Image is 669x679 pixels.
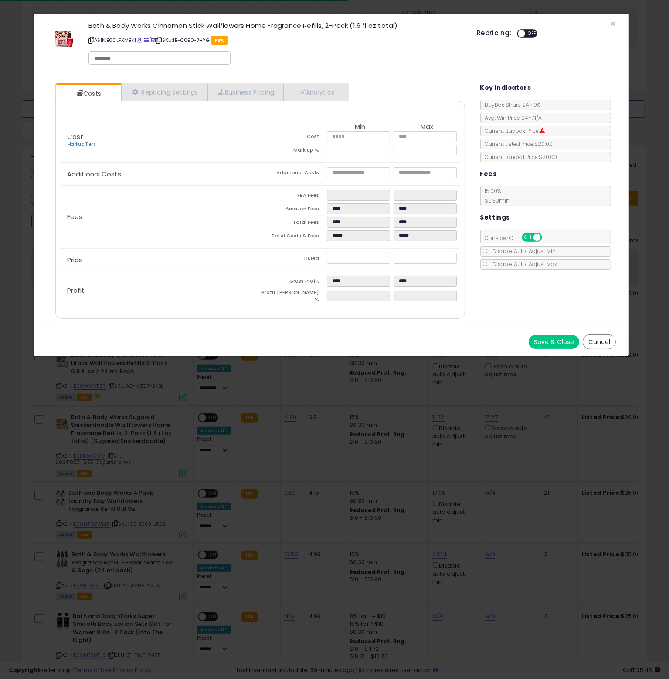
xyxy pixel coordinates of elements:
span: Disable Auto-Adjust Min [489,247,556,255]
h5: Settings [480,212,510,223]
span: × [610,17,616,30]
span: Consider CPT: [481,234,554,242]
a: All offer listings [144,37,149,44]
td: Total Fees [260,217,327,230]
span: Disable Auto-Adjust Max [489,260,557,268]
p: Fees [60,213,260,220]
td: Cost [260,131,327,145]
p: ASIN: B00LFXMBKI | SKU: 1B-C0E0-7HYG [88,33,464,47]
a: Costs [56,85,120,102]
a: Repricing Settings [121,83,207,101]
span: Current Buybox Price: [481,127,545,135]
span: BuyBox Share 24h: 0% [481,101,541,108]
p: Additional Costs [60,171,260,178]
i: Suppressed Buy Box [540,128,545,134]
td: Amazon Fees [260,203,327,217]
img: 41mXxDqRAiL._SL60_.jpg [54,22,74,48]
th: Min [327,123,394,131]
span: 15.00 % [481,187,510,204]
a: Analytics [283,83,348,101]
td: Gross Profit [260,276,327,289]
a: Business Pricing [207,83,284,101]
span: ON [523,234,533,241]
span: OFF [540,234,554,241]
h5: Repricing: [477,30,512,37]
td: Mark up % [260,145,327,158]
button: Save & Close [529,335,579,349]
a: Markup Tiers [67,141,96,148]
p: Cost [60,133,260,148]
button: Cancel [583,334,616,349]
span: $0.30 min [481,197,510,204]
th: Max [394,123,460,131]
span: Avg. Win Price 24h: N/A [481,114,542,122]
span: Current Landed Price: $20.00 [481,153,557,161]
a: BuyBox page [137,37,142,44]
td: Listed [260,253,327,267]
h3: Bath & Body Works Cinnamon Stick Wallflowers Home Fragrance Refills, 2-Pack (1.6 fl oz total) [88,22,464,29]
h5: Fees [480,169,497,179]
td: Total Costs & Fees [260,230,327,244]
td: Additional Costs [260,167,327,181]
span: FBA [211,36,228,45]
a: Your listing only [150,37,155,44]
td: FBA Fees [260,190,327,203]
p: Price [60,257,260,263]
h5: Key Indicators [480,82,531,93]
p: Profit [60,287,260,294]
td: Profit [PERSON_NAME] % [260,289,327,305]
span: OFF [525,30,539,37]
span: Current Listed Price: $20.00 [481,140,553,148]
